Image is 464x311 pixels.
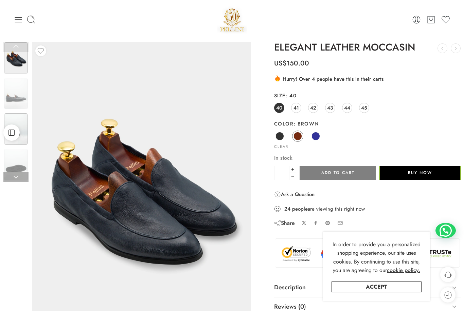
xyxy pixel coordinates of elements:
[274,166,289,180] input: Product quantity
[327,103,333,112] span: 43
[276,103,282,112] span: 40
[293,103,299,112] span: 41
[412,15,421,24] a: Login / Register
[291,103,301,113] a: 41
[274,278,461,297] a: Description
[284,206,290,212] strong: 24
[4,113,28,145] img: Artboard 2-05
[274,58,287,68] span: US$
[274,92,461,99] label: Size
[217,5,247,34] a: Pellini -
[379,166,461,180] button: Buy Now
[337,220,343,226] a: Email to your friends
[293,120,319,127] span: Brown
[325,103,335,113] a: 43
[292,206,308,212] strong: people
[274,145,288,149] a: Clear options
[310,103,316,112] span: 42
[274,190,315,198] a: Ask a Question
[332,281,422,292] a: Accept
[302,220,307,226] a: Share on X
[325,220,331,226] a: Pin on Pinterest
[387,266,420,275] a: cookie policy.
[342,103,352,113] a: 44
[300,166,376,180] button: Add to cart
[359,103,369,113] a: 45
[4,149,28,180] img: Artboard 2-05
[274,42,461,53] h1: ELEGANT LEATHER MOCCASIN
[4,78,28,110] img: Artboard 2-05
[274,154,461,162] p: In stock
[361,103,367,112] span: 45
[280,246,454,263] img: Trust
[441,15,450,24] a: Wishlist
[274,120,461,127] label: Color
[274,75,461,83] div: Hurry! Over 4 people have this in their carts
[313,220,318,226] a: Share on Facebook
[308,103,318,113] a: 42
[426,15,436,24] a: Cart
[217,5,247,34] img: Pellini
[344,103,350,112] span: 44
[274,103,284,113] a: 40
[274,58,309,68] bdi: 150.00
[333,240,421,274] span: In order to provide you a personalized shopping experience, our site uses cookies. By continuing ...
[286,92,297,99] span: 40
[4,42,28,74] img: Artboard 2-05
[274,219,295,227] div: Share
[274,205,461,213] div: are viewing this right now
